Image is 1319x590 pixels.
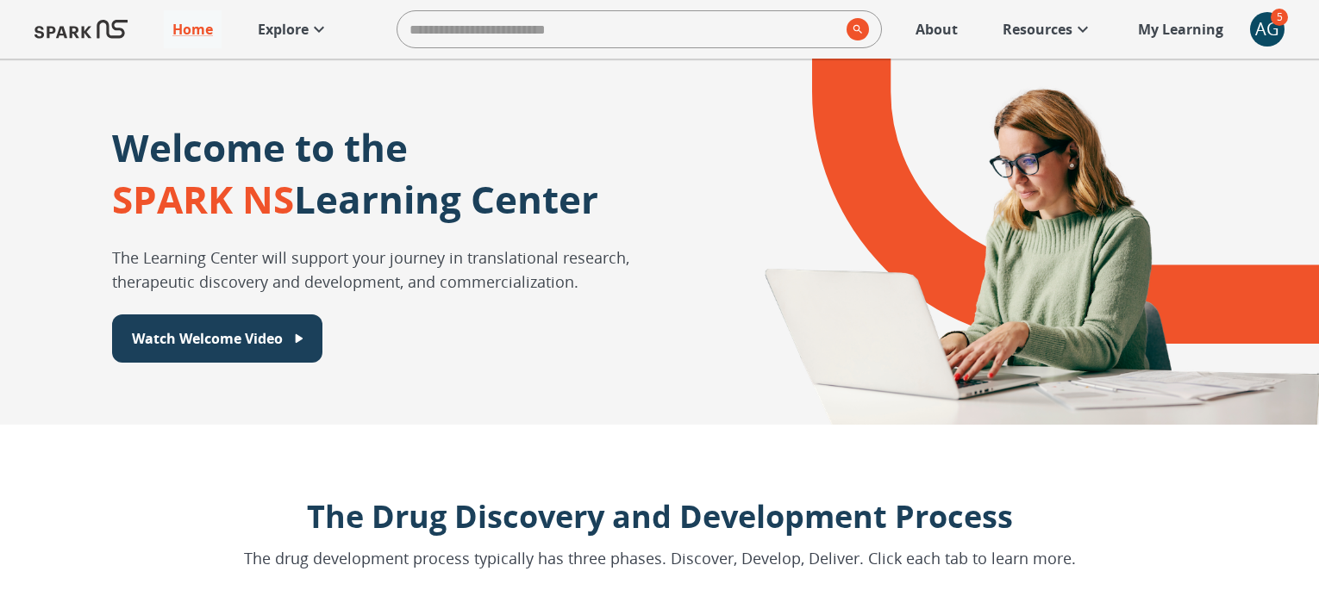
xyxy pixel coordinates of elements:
div: A montage of drug development icons and a SPARK NS logo design element [716,59,1319,425]
a: Home [164,10,222,48]
button: search [840,11,869,47]
p: The drug development process typically has three phases. Discover, Develop, Deliver. Click each t... [244,547,1076,570]
p: Welcome to the Learning Center [112,121,598,225]
p: Resources [1003,19,1072,40]
span: 5 [1271,9,1288,26]
p: Explore [258,19,309,40]
button: Watch Welcome Video [112,314,322,363]
img: Logo of SPARK at Stanford [34,9,128,50]
a: Explore [249,10,338,48]
button: account of current user [1250,12,1285,47]
span: SPARK NS [112,173,294,225]
p: Home [172,19,213,40]
a: Resources [994,10,1102,48]
p: The Drug Discovery and Development Process [244,494,1076,540]
a: About [907,10,966,48]
a: My Learning [1129,10,1233,48]
div: AG [1250,12,1285,47]
p: About [916,19,958,40]
p: My Learning [1138,19,1223,40]
p: Watch Welcome Video [132,328,283,349]
p: The Learning Center will support your journey in translational research, therapeutic discovery an... [112,245,716,294]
